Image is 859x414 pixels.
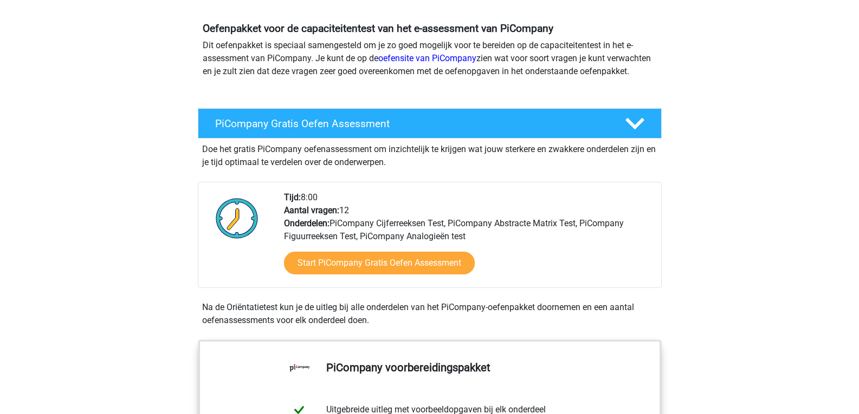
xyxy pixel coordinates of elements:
[198,301,662,327] div: Na de Oriëntatietest kun je de uitleg bij alle onderdelen van het PiCompany-oefenpakket doornemen...
[198,139,662,169] div: Doe het gratis PiCompany oefenassessment om inzichtelijk te krijgen wat jouw sterkere en zwakkere...
[378,53,476,63] a: oefensite van PiCompany
[210,191,264,245] img: Klok
[215,117,608,130] h4: PiCompany Gratis Oefen Assessment
[203,22,553,35] b: Oefenpakket voor de capaciteitentest van het e-assessment van PiCompany
[284,205,339,215] b: Aantal vragen:
[284,192,301,202] b: Tijd:
[203,39,657,78] p: Dit oefenpakket is speciaal samengesteld om je zo goed mogelijk voor te bereiden op de capaciteit...
[276,191,661,287] div: 8:00 12 PiCompany Cijferreeksen Test, PiCompany Abstracte Matrix Test, PiCompany Figuurreeksen Te...
[284,252,475,274] a: Start PiCompany Gratis Oefen Assessment
[284,218,330,228] b: Onderdelen:
[193,108,666,139] a: PiCompany Gratis Oefen Assessment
